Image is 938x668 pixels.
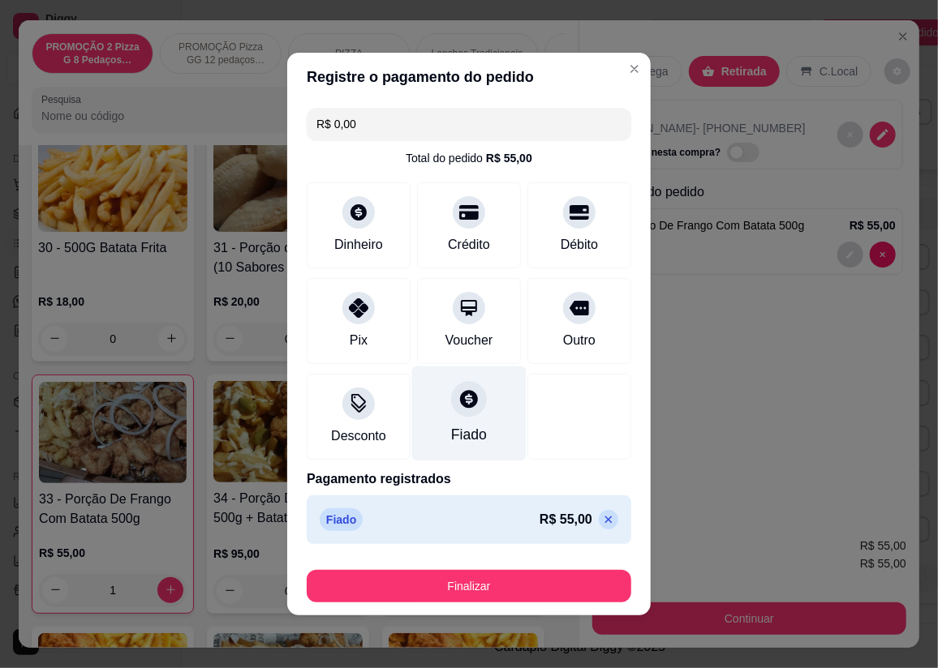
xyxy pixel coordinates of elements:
[307,570,631,602] button: Finalizar
[320,508,363,531] p: Fiado
[316,108,622,140] input: Ex.: hambúrguer de cordeiro
[287,53,651,101] header: Registre o pagamento do pedido
[307,469,631,489] p: Pagamento registrados
[540,510,592,529] p: R$ 55,00
[451,424,487,445] div: Fiado
[406,150,532,166] div: Total do pedido
[445,331,493,350] div: Voucher
[622,56,648,82] button: Close
[334,235,383,255] div: Dinheiro
[331,426,386,446] div: Desconto
[448,235,490,255] div: Crédito
[350,331,368,350] div: Pix
[563,331,596,350] div: Outro
[486,150,532,166] div: R$ 55,00
[561,235,598,255] div: Débito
